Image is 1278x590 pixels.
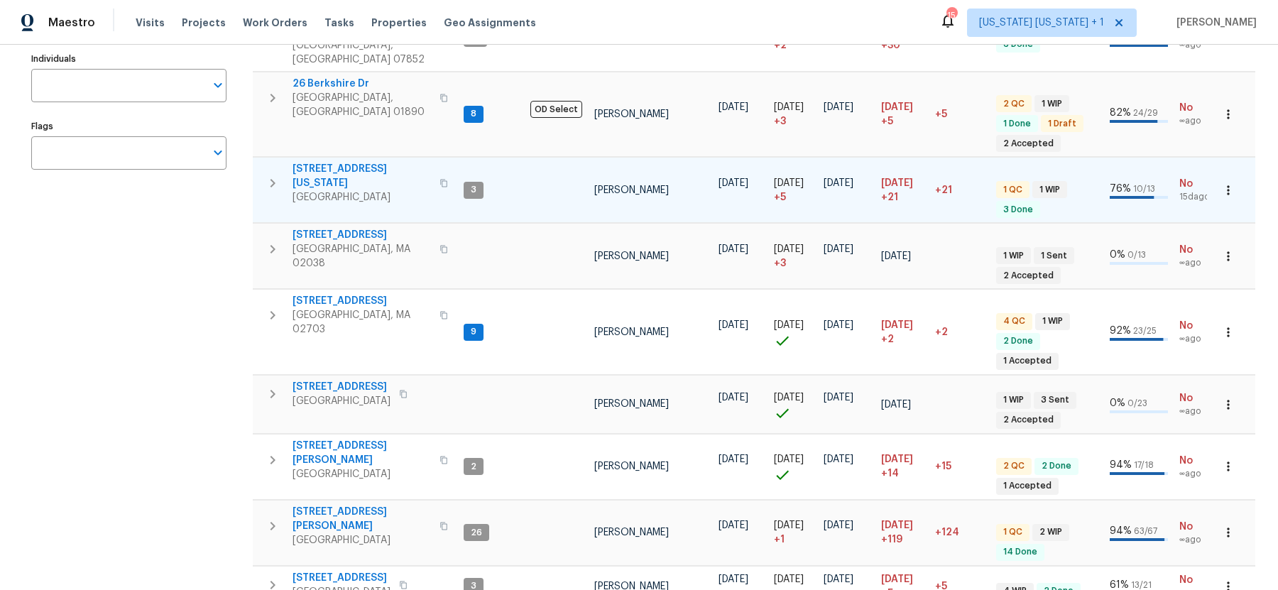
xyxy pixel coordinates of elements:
span: [PERSON_NAME] [1171,16,1257,30]
span: 92 % [1110,326,1131,336]
span: [DATE] [881,178,913,188]
span: [DATE] [881,102,913,112]
span: 76 % [1110,184,1131,194]
span: [PERSON_NAME] [594,327,669,337]
span: 10 / 13 [1133,185,1155,193]
span: 4 QC [998,315,1031,327]
span: [DATE] [774,244,804,254]
span: [DATE] [824,178,853,188]
span: [DATE] [719,454,748,464]
span: [DATE] [881,400,911,410]
span: [STREET_ADDRESS][PERSON_NAME] [293,505,431,533]
span: [PERSON_NAME] [594,399,669,409]
span: [DATE] [881,520,913,530]
span: 2 Done [998,335,1039,347]
span: [GEOGRAPHIC_DATA] [293,394,390,408]
span: 1 Draft [1042,118,1082,130]
span: Projects [182,16,226,30]
div: 15 [946,9,956,23]
td: Scheduled to finish 14 day(s) late [875,434,929,499]
span: 13 / 21 [1131,581,1152,589]
span: 2 Accepted [998,270,1059,282]
span: 0 % [1110,398,1125,408]
span: +5 [935,109,947,119]
span: ∞ ago [1179,468,1218,480]
span: 2 [465,461,482,473]
span: 0 % [1110,250,1125,260]
span: +30 [881,38,900,53]
span: +2 [881,332,894,346]
span: 2 WIP [1034,526,1068,538]
span: 26 [465,527,488,539]
span: 2 Done [1036,460,1077,472]
td: 2 day(s) past target finish date [929,290,990,375]
span: Properties [371,16,427,30]
span: [DATE] [719,244,748,254]
span: [PERSON_NAME] [594,251,669,261]
span: [DATE] [824,574,853,584]
span: [DATE] [824,454,853,464]
span: [STREET_ADDRESS] [293,294,431,308]
span: ∞ ago [1179,257,1218,269]
td: Project started 3 days late [768,72,818,157]
span: [GEOGRAPHIC_DATA] [293,190,431,204]
button: Open [208,143,228,163]
span: [PERSON_NAME] [594,528,669,537]
label: Flags [31,122,226,131]
span: Work Orders [243,16,307,30]
span: 94 % [1110,460,1132,470]
span: ∞ ago [1179,333,1218,345]
span: 0 / 13 [1127,251,1146,259]
td: Scheduled to finish 2 day(s) late [875,290,929,375]
button: Open [208,75,228,95]
label: Individuals [31,55,226,63]
span: 63 / 67 [1134,527,1157,535]
span: [STREET_ADDRESS][PERSON_NAME] [293,439,431,467]
span: 0 / 23 [1127,399,1147,408]
span: 1 Sent [1035,250,1073,262]
span: [DATE] [824,102,853,112]
span: 14 Done [998,546,1043,558]
span: No [1179,319,1218,333]
span: No [1179,520,1218,534]
span: 1 WIP [998,394,1029,406]
span: 23 / 25 [1133,327,1157,335]
span: [DATE] [719,520,748,530]
span: [DATE] [774,393,804,403]
span: ∞ ago [1179,39,1218,51]
span: 3 [465,184,482,196]
td: 5 day(s) past target finish date [929,72,990,157]
span: [DATE] [774,454,804,464]
td: Project started on time [768,290,818,375]
span: [DATE] [824,520,853,530]
span: + 5 [774,190,786,204]
span: [DATE] [824,393,853,403]
span: 15d ago [1179,191,1218,203]
span: +124 [935,528,959,537]
span: 61 % [1110,580,1129,590]
span: +2 [935,327,948,337]
span: No [1179,177,1218,191]
span: [DATE] [719,320,748,330]
span: Visits [136,16,165,30]
span: 17 / 18 [1134,461,1154,469]
span: [DATE] [881,251,911,261]
span: 1 WIP [998,250,1029,262]
span: +119 [881,532,902,547]
span: +21 [935,185,952,195]
span: 2 Accepted [998,138,1059,150]
td: Scheduled to finish 5 day(s) late [875,72,929,157]
span: [STREET_ADDRESS] [293,571,390,585]
span: 1 Accepted [998,355,1057,367]
span: Maestro [48,16,95,30]
span: [DATE] [774,320,804,330]
span: +15 [935,461,951,471]
span: 1 Accepted [998,480,1057,492]
td: Project started on time [768,434,818,499]
span: +21 [881,190,898,204]
td: Project started 3 days late [768,224,818,289]
span: 82 % [1110,108,1131,118]
span: +14 [881,466,899,481]
span: No [1179,243,1218,257]
span: + 1 [774,532,785,547]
